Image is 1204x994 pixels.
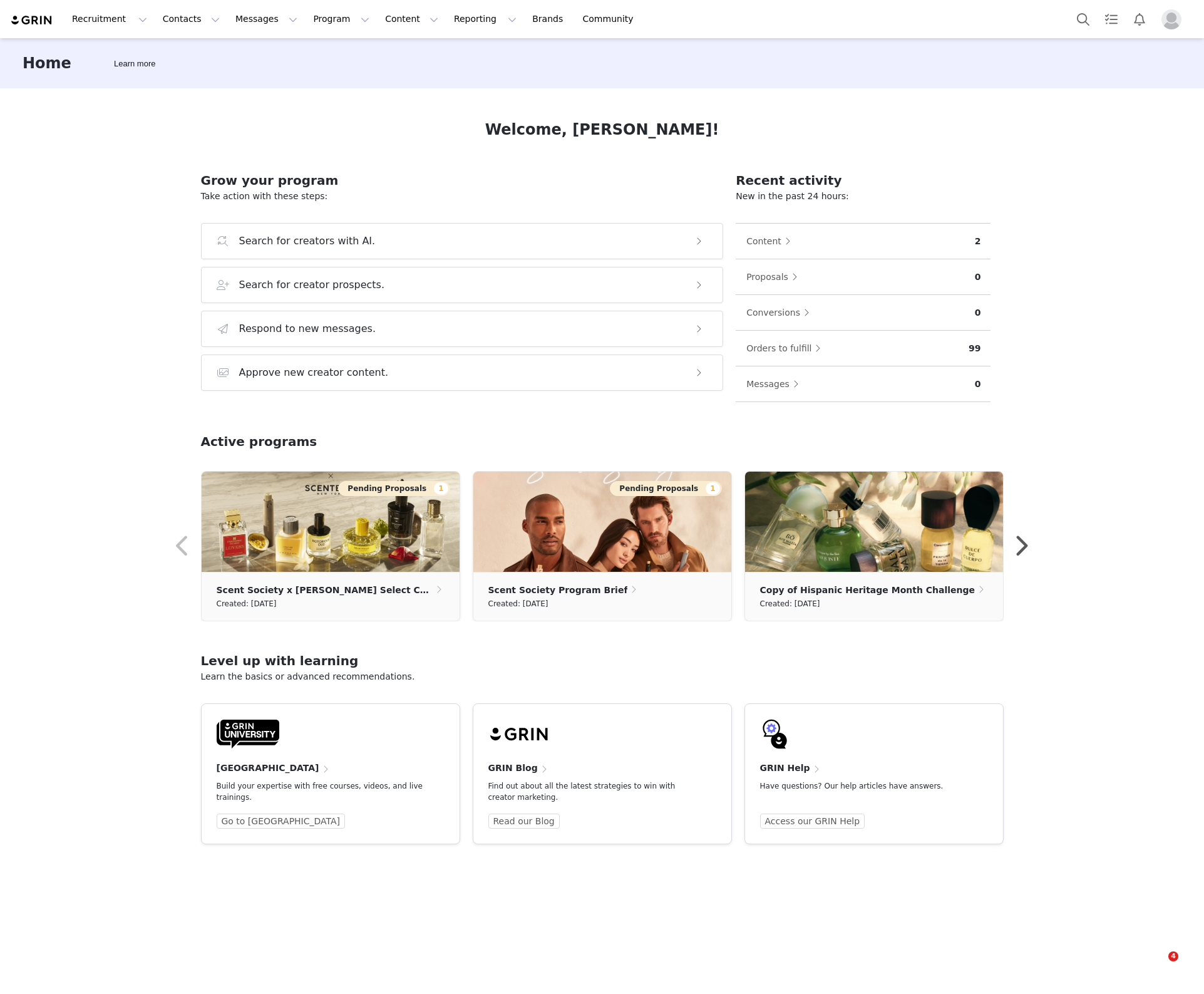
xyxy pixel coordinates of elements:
[1126,5,1153,33] button: Notifications
[201,311,724,347] button: Respond to new messages.
[969,342,980,355] p: 99
[1098,5,1125,33] a: Tasks
[760,597,820,611] small: Created: [DATE]
[760,814,865,829] a: Access our GRIN Help
[201,355,724,391] button: Approve new creator content.
[217,583,433,597] p: Scent Society x [PERSON_NAME] Select Campaign
[488,814,560,829] a: Read our Blog
[217,597,277,611] small: Created: [DATE]
[111,58,158,70] div: Tooltip anchor
[760,583,975,597] p: Copy of Hispanic Heritage Month Challenge
[446,5,524,33] button: Reporting
[746,303,816,323] button: Conversions
[228,5,305,33] button: Messages
[488,719,551,749] img: grin-logo-black.svg
[217,762,319,775] h4: [GEOGRAPHIC_DATA]
[378,5,446,33] button: Content
[306,5,377,33] button: Program
[975,235,981,248] p: 2
[217,780,424,803] p: Build your expertise with free courses, videos, and live trainings.
[201,651,1004,670] h2: Level up with learning
[201,190,724,203] p: Take action with these steps:
[745,472,1003,572] img: f96dcdf2-12d6-495d-96aa-7f94b8eec18c.png
[488,583,628,597] p: Scent Society Program Brief
[239,365,389,380] h3: Approve new creator content.
[10,14,54,26] img: grin logo
[1168,951,1178,961] span: 4
[217,814,346,829] a: Go to [GEOGRAPHIC_DATA]
[760,780,968,792] p: Have questions? Our help articles have answers.
[239,321,376,336] h3: Respond to new messages.
[485,118,719,141] h1: Welcome, [PERSON_NAME]!
[488,762,538,775] h4: GRIN Blog
[760,719,790,749] img: GRIN-help-icon.svg
[488,597,548,611] small: Created: [DATE]
[201,432,317,451] h2: Active programs
[575,5,647,33] a: Community
[975,271,981,284] p: 0
[746,231,797,251] button: Content
[736,190,990,203] p: New in the past 24 hours:
[64,5,155,33] button: Recruitment
[760,762,810,775] h4: GRIN Help
[746,338,827,358] button: Orders to fulfill
[239,234,376,249] h3: Search for creators with AI.
[746,374,805,394] button: Messages
[201,670,1004,683] p: Learn the basics or advanced recommendations.
[201,223,724,259] button: Search for creators with AI.
[23,52,71,75] h3: Home
[746,267,804,287] button: Proposals
[525,5,574,33] a: Brands
[201,171,724,190] h2: Grow your program
[473,472,731,572] img: fb171161-fef9-459f-bc4c-298cbd1a748e.png
[488,780,696,803] p: Find out about all the latest strategies to win with creator marketing.
[975,378,981,391] p: 0
[217,719,279,749] img: GRIN-University-Logo-Black.svg
[1154,9,1194,29] button: Profile
[975,306,981,319] p: 0
[1069,5,1097,33] button: Search
[155,5,227,33] button: Contacts
[610,481,721,496] button: Pending Proposals1
[338,481,450,496] button: Pending Proposals1
[202,472,460,572] img: 5a84201e-bfdd-4005-b092-0512a1261a2f.jpg
[201,267,724,303] button: Search for creator prospects.
[736,171,990,190] h2: Recent activity
[239,277,385,293] h3: Search for creator prospects.
[1143,951,1173,981] iframe: Intercom live chat
[1161,9,1181,29] img: placeholder-profile.jpg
